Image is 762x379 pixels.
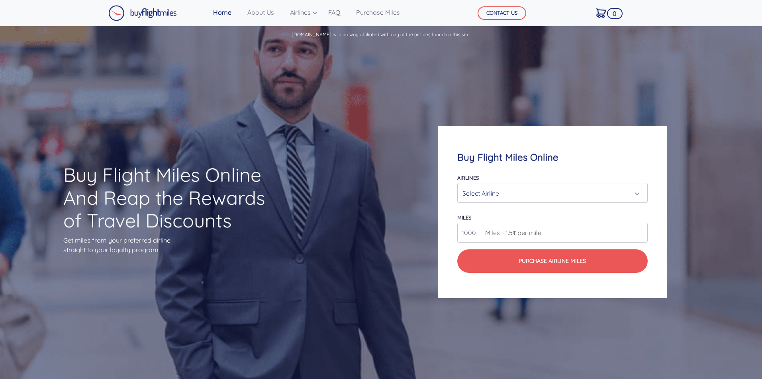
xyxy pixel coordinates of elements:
a: Purchase Miles [353,4,403,20]
a: Home [210,4,235,20]
img: Buy Flight Miles Logo [108,5,177,21]
h4: Buy Flight Miles Online [457,152,647,163]
a: Buy Flight Miles Logo [108,3,177,23]
span: Miles - 1.5¢ per mile [481,228,541,237]
img: Cart [596,8,606,18]
button: CONTACT US [478,6,526,20]
a: FAQ [325,4,343,20]
h1: Buy Flight Miles Online And Reap the Rewards of Travel Discounts [63,163,279,232]
button: Select Airline [457,183,647,203]
p: Get miles from your preferred airline straight to your loyalty program [63,235,279,255]
button: Purchase Airline Miles [457,249,647,273]
div: Select Airline [462,186,637,201]
label: miles [457,214,471,221]
span: 0 [607,8,623,19]
label: Airlines [457,175,479,181]
a: 0 [593,4,609,21]
a: About Us [244,4,277,20]
a: Airlines [287,4,315,20]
